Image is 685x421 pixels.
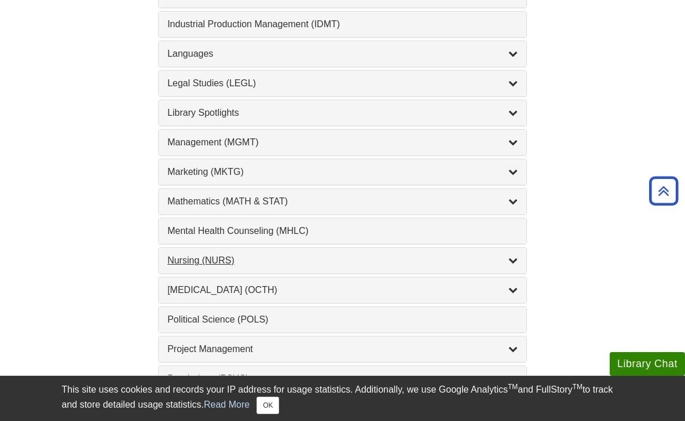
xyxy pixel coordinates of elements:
a: [MEDICAL_DATA] (OCTH) [167,283,518,297]
a: Project Management [167,342,518,356]
a: Read More [204,400,250,409]
sup: TM [508,383,518,391]
a: Mathematics (MATH & STAT) [167,195,518,208]
a: Back to Top [645,183,682,199]
div: This site uses cookies and records your IP address for usage statistics. Additionally, we use Goo... [62,383,624,414]
a: Languages [167,47,518,61]
a: Nursing (NURS) [167,254,518,268]
a: Legal Studies (LEGL) [167,76,518,90]
sup: TM [573,383,583,391]
button: Library Chat [610,352,685,376]
a: Mental Health Counseling (MHLC) [167,224,518,238]
a: Industrial Production Management (IDMT) [167,17,518,31]
a: Library Spotlights [167,106,518,120]
a: Management (MGMT) [167,136,518,149]
a: Psychology (PSYC) [167,372,518,386]
button: Close [257,397,279,414]
a: Marketing (MKTG) [167,165,518,179]
a: Political Science (POLS) [167,313,518,327]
